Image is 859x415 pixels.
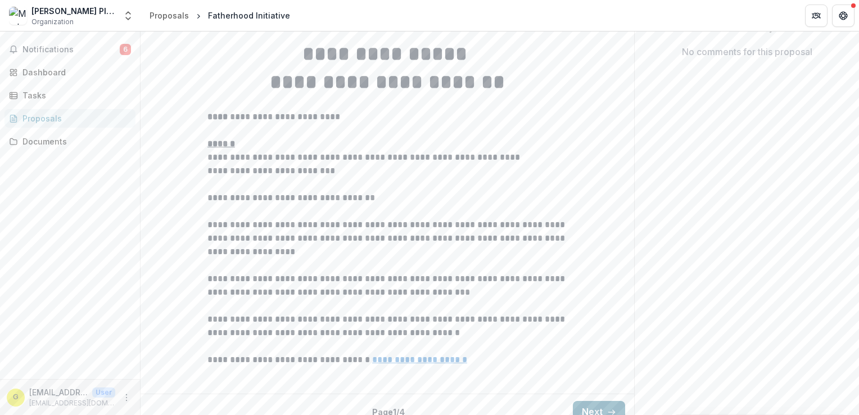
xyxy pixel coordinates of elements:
button: Notifications6 [4,40,135,58]
p: [EMAIL_ADDRESS][DOMAIN_NAME] [29,386,88,398]
span: 6 [120,44,131,55]
p: No comments for this proposal [682,45,812,58]
button: More [120,391,133,404]
span: Notifications [22,45,120,55]
span: Organization [31,17,74,27]
div: [PERSON_NAME] Place, Inc. [31,5,116,17]
div: grants@madonnaplace.org [13,394,19,401]
a: Tasks [4,86,135,105]
div: Documents [22,136,126,147]
div: Dashboard [22,66,126,78]
a: Dashboard [4,63,135,82]
a: Proposals [145,7,193,24]
p: User [92,387,115,398]
nav: breadcrumb [145,7,295,24]
a: Proposals [4,109,135,128]
div: Fatherhood Initiative [208,10,290,21]
a: Documents [4,132,135,151]
div: Proposals [150,10,189,21]
div: Proposals [22,112,126,124]
p: [EMAIL_ADDRESS][DOMAIN_NAME] [29,398,115,408]
button: Partners [805,4,828,27]
div: Tasks [22,89,126,101]
button: Open entity switcher [120,4,136,27]
button: Get Help [832,4,855,27]
img: Madonna Place, Inc. [9,7,27,25]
